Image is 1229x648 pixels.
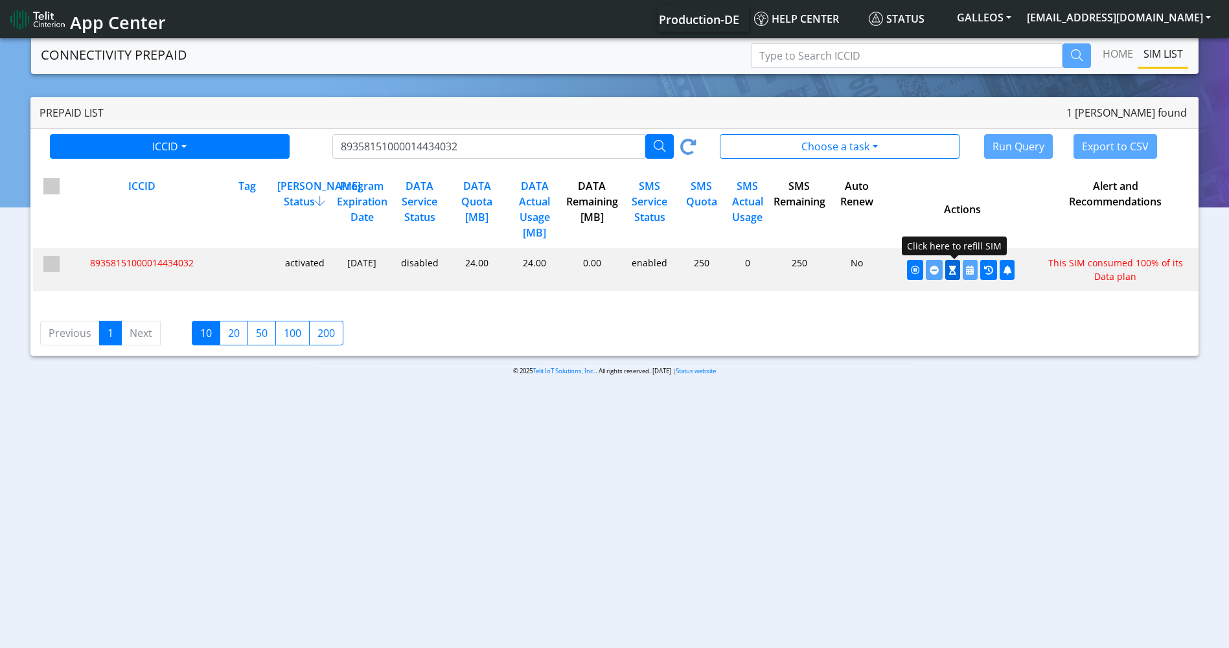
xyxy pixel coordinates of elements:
[1037,256,1191,283] div: This SIM consumed 100% of its Data plan
[658,6,739,32] a: Your current platform instance
[827,178,884,240] div: Auto Renew
[505,178,562,240] div: DATA Actual Usage [MB]
[40,106,104,120] span: Prepaid List
[332,256,390,283] div: [DATE]
[723,256,769,283] div: 0
[769,178,827,240] div: SMS Remaining
[562,178,620,240] div: DATA Remaining [MB]
[275,321,310,345] label: 100
[447,178,505,240] div: DATA Quota [MB]
[317,366,912,376] p: © 2025 . All rights reserved. [DATE] |
[505,256,562,283] div: 24.00
[949,6,1019,29] button: GALLEOS
[1138,41,1188,67] a: SIM LIST
[70,10,166,34] span: App Center
[247,321,276,345] label: 50
[619,178,677,240] div: SMS Service Status
[332,134,645,159] input: Type to Search ICCID/Tag
[751,43,1062,68] input: Type to Search ICCID
[447,256,505,283] div: 24.00
[90,257,194,269] span: 89358151000014434032
[864,6,949,32] a: Status
[41,42,187,68] a: CONNECTIVITY PREPAID
[389,256,447,283] div: disabled
[10,5,164,33] a: App Center
[1019,6,1219,29] button: [EMAIL_ADDRESS][DOMAIN_NAME]
[1037,178,1191,240] div: Alert and Recommendations
[533,367,595,375] a: Telit IoT Solutions, Inc.
[827,256,884,283] div: No
[984,134,1053,159] button: Run Query
[217,178,275,240] div: Tag
[99,321,122,345] a: 1
[869,12,883,26] img: status.svg
[677,178,723,240] div: SMS Quota
[50,134,290,159] button: ICCID
[332,178,390,240] div: Program Expiration Date
[1074,134,1157,159] button: Export to CSV
[723,178,769,240] div: SMS Actual Usage
[749,6,864,32] a: Help center
[754,12,839,26] span: Help center
[1097,41,1138,67] a: Home
[720,134,959,159] button: Choose a task
[902,237,1007,255] div: Click here to refill SIM
[220,321,248,345] label: 20
[192,321,220,345] label: 10
[769,256,827,283] div: 250
[1066,105,1187,121] span: 1 [PERSON_NAME] found
[63,178,217,240] div: ICCID
[884,178,1038,240] div: Actions
[677,256,723,283] div: 250
[389,178,447,240] div: DATA Service Status
[659,12,739,27] span: Production-DE
[10,9,65,30] img: logo-telit-cinterion-gw-new.png
[869,12,925,26] span: Status
[676,367,716,375] a: Status website
[562,256,620,283] div: 0.00
[619,256,677,283] div: enabled
[275,178,332,240] div: [PERSON_NAME] Status
[754,12,768,26] img: knowledge.svg
[309,321,343,345] label: 200
[275,256,332,283] div: activated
